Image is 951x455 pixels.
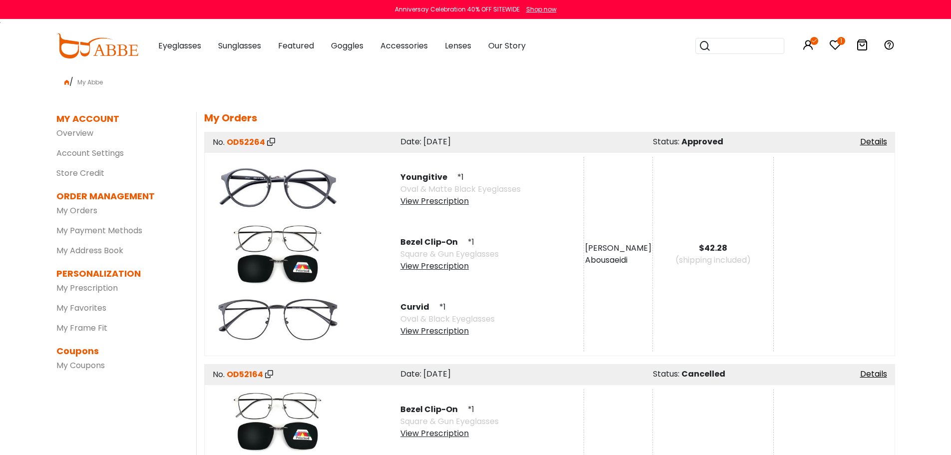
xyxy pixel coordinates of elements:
a: Overview [56,127,93,139]
span: OD52164 [227,369,263,380]
div: [PERSON_NAME] [585,242,651,254]
span: OD52264 [227,136,265,148]
div: View Prescription [400,195,521,207]
div: View Prescription [400,428,499,440]
span: Youngitive [400,171,455,183]
span: Our Story [488,40,526,51]
div: Abousaeidi [585,254,651,266]
span: Bezel Clip-On [400,404,466,415]
a: Account Settings [56,147,124,159]
div: View Prescription [400,260,499,272]
img: product image [213,157,343,222]
a: Shop now [521,5,557,13]
div: $42.28 [653,242,773,254]
span: Goggles [331,40,363,51]
div: / [56,72,895,88]
img: home.png [64,80,69,85]
span: Oval & Black Eyeglasses [400,313,495,325]
a: My Favorites [56,302,106,314]
a: My Payment Methods [56,225,142,236]
span: My Abbe [73,78,107,86]
a: My Frame Fit [56,322,107,334]
div: Shop now [526,5,557,14]
a: Store Credit [56,167,104,179]
span: Curvid [400,301,437,313]
a: Details [860,368,887,380]
dt: PERSONALIZATION [56,267,181,280]
span: Eyeglasses [158,40,201,51]
img: product image [213,222,343,287]
span: Featured [278,40,314,51]
dt: Coupons [56,344,181,358]
a: My Coupons [56,360,105,371]
a: My Address Book [56,245,123,256]
span: Oval & Matte Black Eyeglasses [400,183,521,195]
span: Square & Gun Eyeglasses [400,416,499,427]
span: Status: [653,136,679,147]
i: 1 [837,37,845,45]
span: Date: [400,136,421,147]
span: Cancelled [681,368,725,380]
span: Lenses [445,40,471,51]
a: My Prescription [56,282,118,294]
span: No. [213,136,225,148]
span: Accessories [380,40,428,51]
img: abbeglasses.com [56,33,138,58]
h5: My Orders [204,112,895,124]
span: Bezel Clip-On [400,236,466,248]
div: Anniversay Celebration 40% OFF SITEWIDE [395,5,520,14]
span: Status: [653,368,679,380]
span: Approved [681,136,723,147]
span: No. [213,369,225,380]
div: (shipping included) [653,254,773,266]
dt: ORDER MANAGEMENT [56,189,181,203]
img: product image [213,389,343,454]
span: Square & Gun Eyeglasses [400,248,499,260]
img: product image [213,287,343,352]
dt: MY ACCOUNT [56,112,119,125]
span: Date: [400,368,421,380]
a: My Orders [56,205,97,216]
span: Sunglasses [218,40,261,51]
span: [DATE] [423,136,451,147]
div: View Prescription [400,325,495,337]
a: Details [860,136,887,147]
span: [DATE] [423,368,451,380]
a: 1 [829,41,841,52]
